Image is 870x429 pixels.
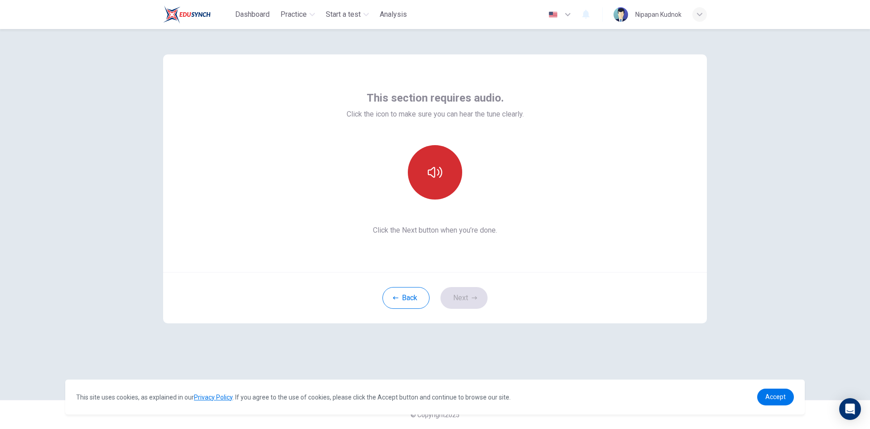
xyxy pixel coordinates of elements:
button: Start a test [322,6,372,23]
span: Practice [280,9,307,20]
span: Start a test [326,9,361,20]
span: Dashboard [235,9,270,20]
span: This section requires audio. [367,91,504,105]
a: Train Test logo [163,5,232,24]
span: Accept [765,393,786,400]
button: Back [382,287,430,309]
button: Practice [277,6,319,23]
a: dismiss cookie message [757,389,794,405]
div: cookieconsent [65,380,805,414]
span: Analysis [380,9,407,20]
div: Open Intercom Messenger [839,398,861,420]
img: Profile picture [614,7,628,22]
span: © Copyright 2025 [411,411,459,419]
span: Click the Next button when you’re done. [347,225,524,236]
img: en [547,11,559,18]
button: Analysis [376,6,411,23]
div: Nipapan Kudnok [635,9,681,20]
span: Click the icon to make sure you can hear the tune clearly. [347,109,524,120]
a: Privacy Policy [194,394,232,401]
span: This site uses cookies, as explained in our . If you agree to the use of cookies, please click th... [76,394,511,401]
img: Train Test logo [163,5,211,24]
button: Dashboard [232,6,273,23]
